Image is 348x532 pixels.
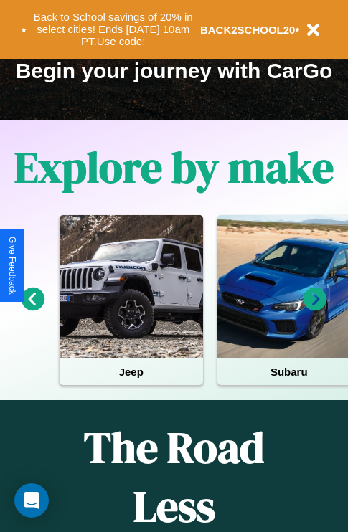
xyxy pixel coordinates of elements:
b: BACK2SCHOOL20 [200,24,296,36]
h1: Explore by make [14,138,334,196]
div: Open Intercom Messenger [14,483,49,518]
div: Give Feedback [7,237,17,295]
button: Back to School savings of 20% in select cities! Ends [DATE] 10am PT.Use code: [27,7,200,52]
h4: Jeep [60,358,203,385]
